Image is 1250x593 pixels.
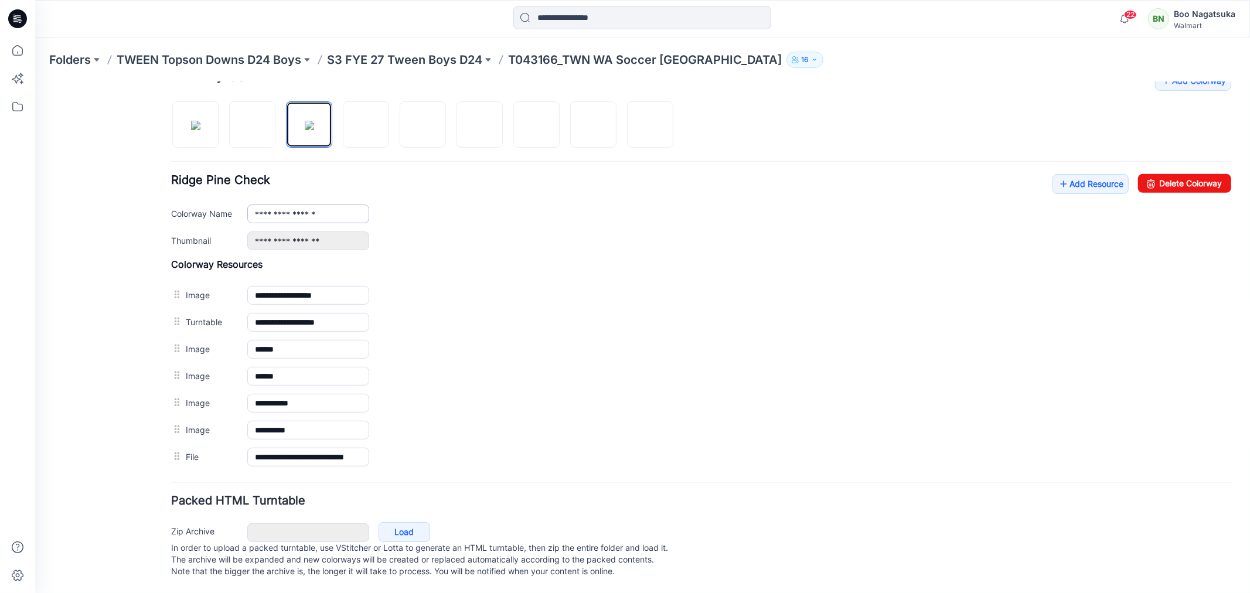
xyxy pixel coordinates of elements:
p: In order to upload a packed turntable, use VStitcher or Lotta to generate an HTML turntable, then... [136,460,1196,495]
a: Load [343,440,395,460]
a: S3 FYE 27 Tween Boys D24 [327,52,482,68]
h4: Colorway Resources [136,176,1196,188]
span: Ridge Pine Check [136,91,235,105]
label: Thumbnail [136,152,200,165]
label: Image [151,206,200,219]
p: T043166_TWN WA Soccer [GEOGRAPHIC_DATA] [508,52,782,68]
label: Zip Archive [136,442,200,455]
iframe: edit-style [35,82,1250,593]
div: Boo Nagatsuka [1174,7,1235,21]
a: Delete Colorway [1103,92,1196,111]
span: 22 [1124,10,1137,19]
label: Image [151,341,200,354]
label: Turntable [151,233,200,246]
label: Image [151,260,200,273]
label: File [151,368,200,381]
div: Walmart [1174,21,1235,30]
label: Image [151,287,200,300]
button: 16 [786,52,823,68]
label: Colorway Name [136,125,200,138]
p: 16 [801,53,809,66]
a: TWEEN Topson Downs D24 Boys [117,52,301,68]
label: Image [151,314,200,327]
h4: Packed HTML Turntable [136,413,1196,424]
a: Add Resource [1017,92,1094,112]
div: BN [1148,8,1169,29]
a: Folders [49,52,91,68]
